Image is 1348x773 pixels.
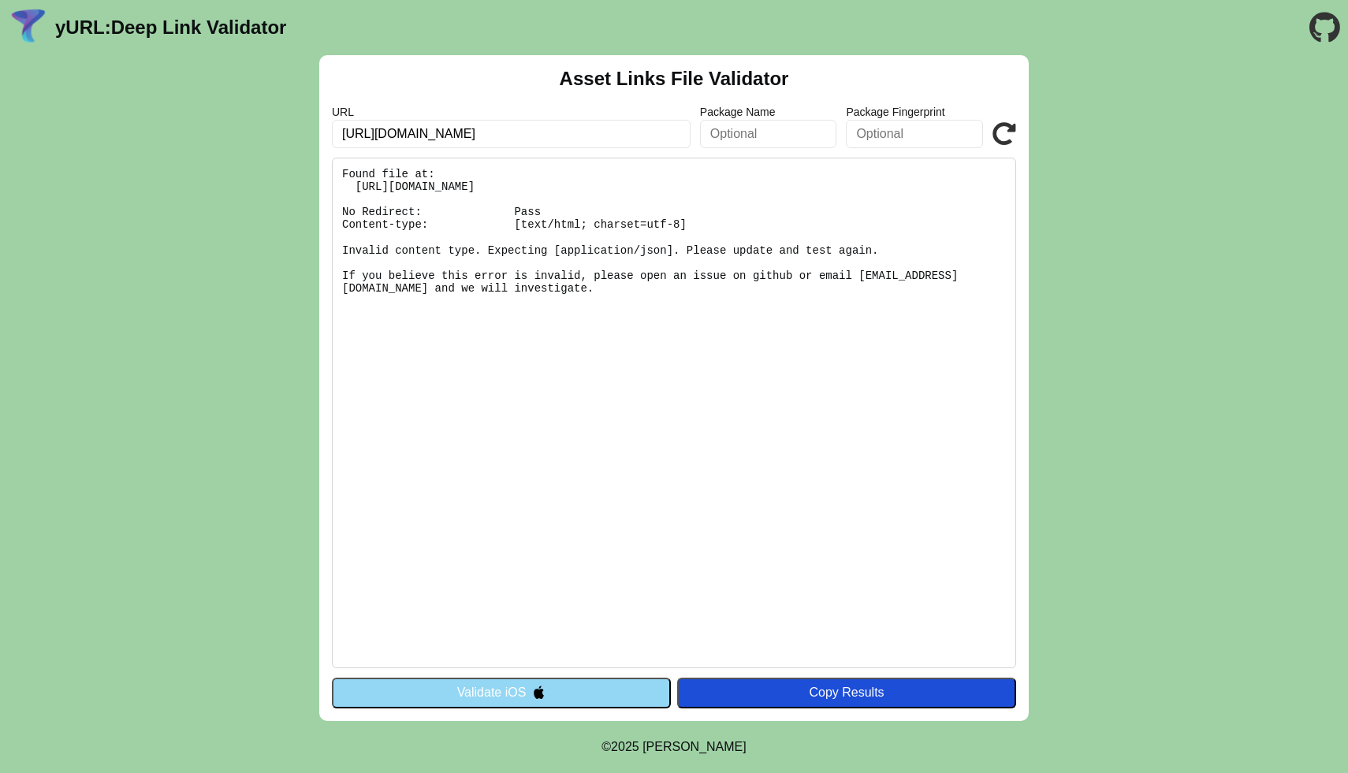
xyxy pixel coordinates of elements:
label: URL [332,106,691,118]
a: Michael Ibragimchayev's Personal Site [642,740,747,753]
img: yURL Logo [8,7,49,48]
button: Validate iOS [332,678,671,708]
label: Package Name [700,106,837,118]
span: 2025 [611,740,639,753]
input: Optional [700,120,837,148]
div: Copy Results [685,686,1008,700]
input: Optional [846,120,983,148]
label: Package Fingerprint [846,106,983,118]
button: Copy Results [677,678,1016,708]
pre: Found file at: [URL][DOMAIN_NAME] No Redirect: Pass Content-type: [text/html; charset=utf-8] Inva... [332,158,1016,668]
footer: © [601,721,746,773]
input: Required [332,120,691,148]
img: appleIcon.svg [532,686,546,699]
h2: Asset Links File Validator [560,68,789,90]
a: yURL:Deep Link Validator [55,17,286,39]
